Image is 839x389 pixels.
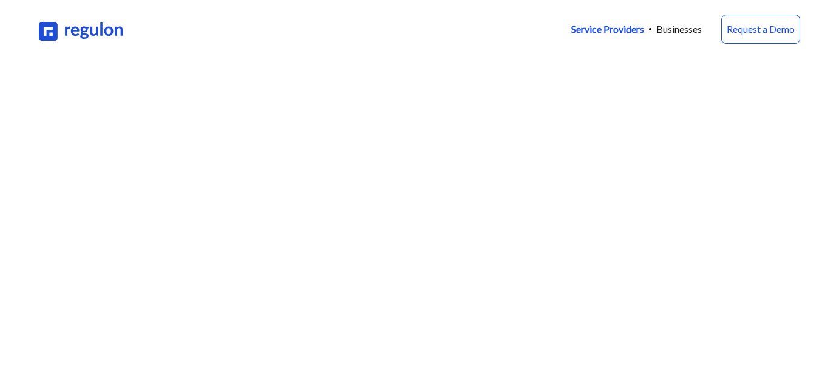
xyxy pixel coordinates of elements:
[656,22,702,36] a: Businesses
[721,15,800,44] a: Request a Demo
[571,22,644,36] a: Service Providers
[39,18,124,41] img: Regulon Logo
